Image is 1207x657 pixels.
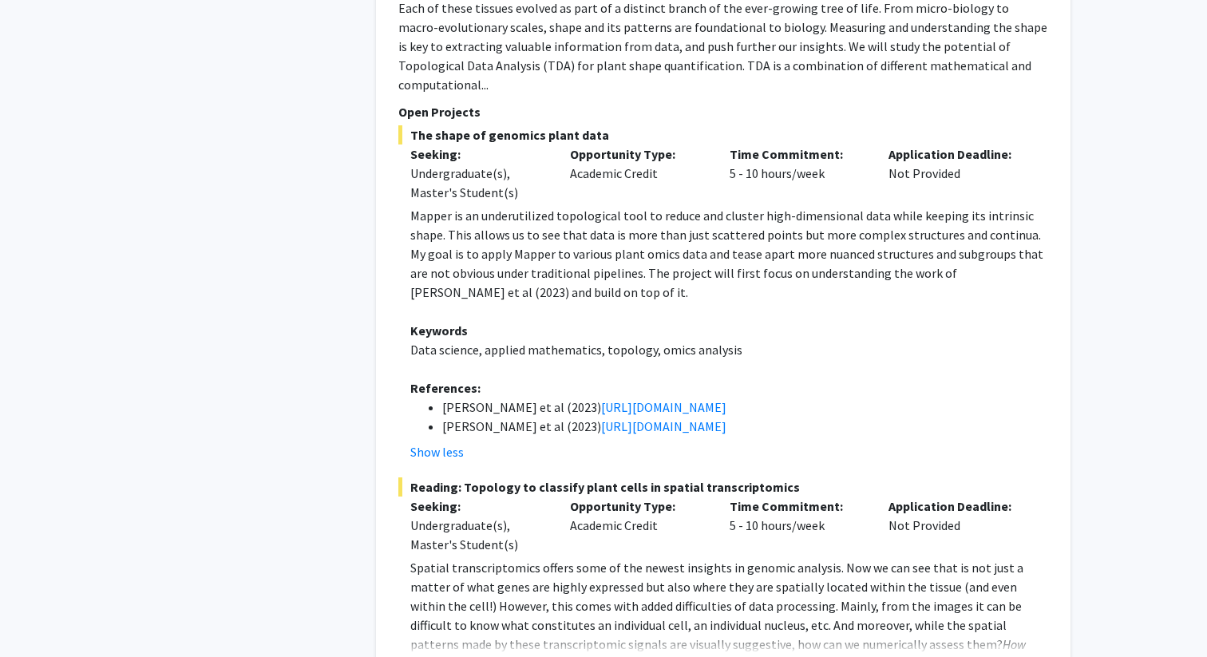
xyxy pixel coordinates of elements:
[558,144,718,202] div: Academic Credit
[398,125,1048,144] span: The shape of genomics plant data
[410,380,481,396] strong: References:
[570,144,706,164] p: Opportunity Type:
[12,585,68,645] iframe: Chat
[410,497,546,516] p: Seeking:
[410,323,468,338] strong: Keywords
[398,102,1048,121] p: Open Projects
[558,497,718,554] div: Academic Credit
[442,417,1048,436] li: [PERSON_NAME] et al (2023)
[888,144,1024,164] p: Application Deadline:
[410,442,464,461] button: Show less
[730,497,865,516] p: Time Commitment:
[888,497,1024,516] p: Application Deadline:
[410,340,1048,359] p: Data science, applied mathematics, topology, omics analysis
[718,497,877,554] div: 5 - 10 hours/week
[410,516,546,554] div: Undergraduate(s), Master's Student(s)
[570,497,706,516] p: Opportunity Type:
[877,144,1036,202] div: Not Provided
[410,164,546,202] div: Undergraduate(s), Master's Student(s)
[877,497,1036,554] div: Not Provided
[730,144,865,164] p: Time Commitment:
[601,399,726,415] a: [URL][DOMAIN_NAME]
[398,477,1048,497] span: Reading: Topology to classify plant cells in spatial transcriptomics
[410,144,546,164] p: Seeking:
[718,144,877,202] div: 5 - 10 hours/week
[601,418,726,434] a: [URL][DOMAIN_NAME]
[442,398,1048,417] li: [PERSON_NAME] et al (2023)
[410,206,1048,302] p: Mapper is an underutilized topological tool to reduce and cluster high-dimensional data while kee...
